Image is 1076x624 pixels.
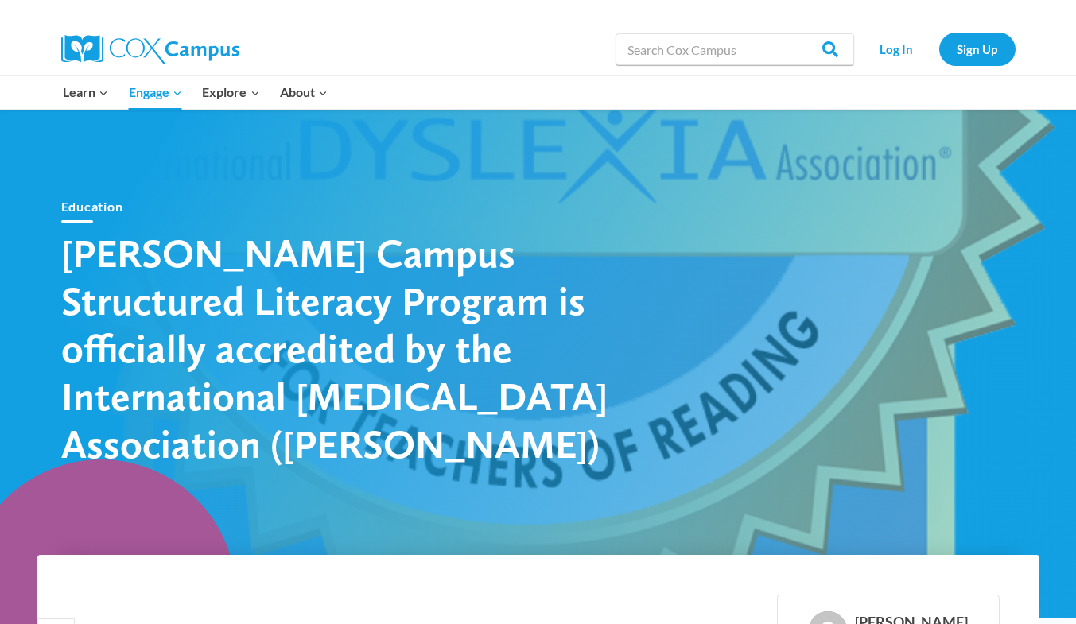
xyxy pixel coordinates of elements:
h1: [PERSON_NAME] Campus Structured Literacy Program is officially accredited by the International [M... [61,229,618,467]
a: Sign Up [939,33,1016,65]
span: Explore [202,82,259,103]
nav: Primary Navigation [53,76,338,109]
span: Engage [129,82,182,103]
input: Search Cox Campus [616,33,854,65]
img: Cox Campus [61,35,239,64]
span: Learn [63,82,108,103]
a: Education [61,199,123,214]
nav: Secondary Navigation [862,33,1016,65]
a: Log In [862,33,931,65]
span: About [280,82,328,103]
